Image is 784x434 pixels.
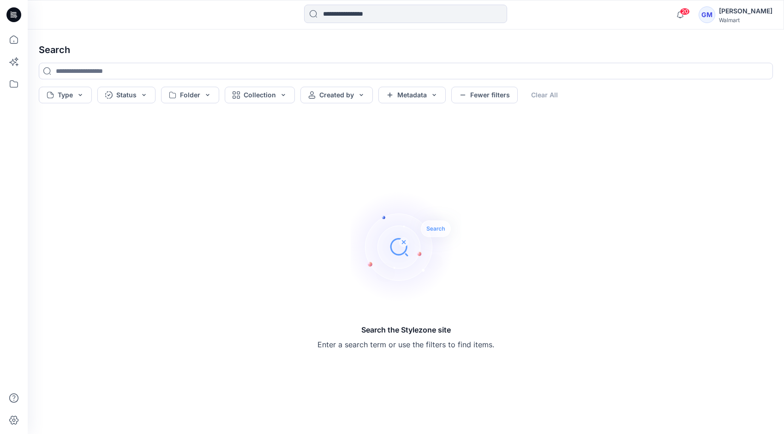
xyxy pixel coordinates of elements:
[317,324,494,335] h5: Search the Stylezone site
[39,87,92,103] button: Type
[719,6,772,17] div: [PERSON_NAME]
[378,87,446,103] button: Metadata
[719,17,772,24] div: Walmart
[31,37,780,63] h4: Search
[300,87,373,103] button: Created by
[351,191,461,302] img: Search the Stylezone site
[451,87,518,103] button: Fewer filters
[680,8,690,15] span: 20
[161,87,219,103] button: Folder
[225,87,295,103] button: Collection
[317,339,494,350] p: Enter a search term or use the filters to find items.
[97,87,156,103] button: Status
[699,6,715,23] div: GM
